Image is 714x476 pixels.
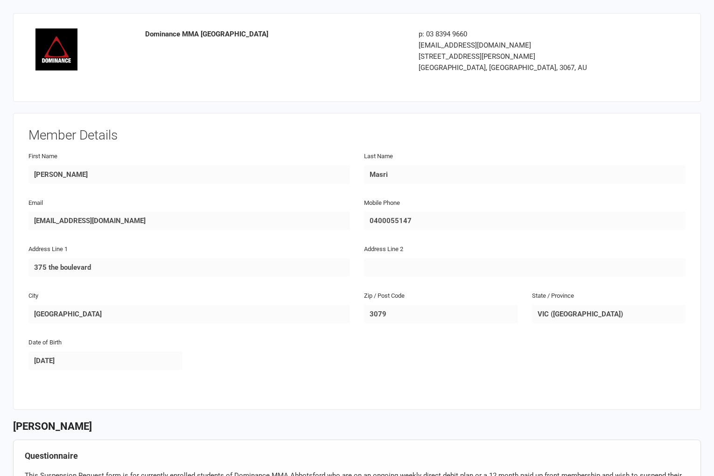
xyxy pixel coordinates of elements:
label: Address Line 2 [364,245,403,254]
label: Date of Birth [28,338,62,348]
label: Zip / Post Code [364,291,405,301]
strong: Dominance MMA [GEOGRAPHIC_DATA] [145,30,268,38]
label: Mobile Phone [364,198,400,208]
label: Email [28,198,43,208]
h3: Member Details [28,128,686,143]
h3: [PERSON_NAME] [13,421,701,432]
label: Address Line 1 [28,245,68,254]
div: [GEOGRAPHIC_DATA], [GEOGRAPHIC_DATA], 3067, AU [419,62,623,73]
div: [STREET_ADDRESS][PERSON_NAME] [419,51,623,62]
label: First Name [28,152,57,161]
label: State / Province [532,291,574,301]
img: image1661068046.png [35,28,77,70]
div: p: 03 8394 9660 [419,28,623,40]
h4: Questionnaire [25,451,689,461]
label: City [28,291,38,301]
label: Last Name [364,152,393,161]
div: [EMAIL_ADDRESS][DOMAIN_NAME] [419,40,623,51]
